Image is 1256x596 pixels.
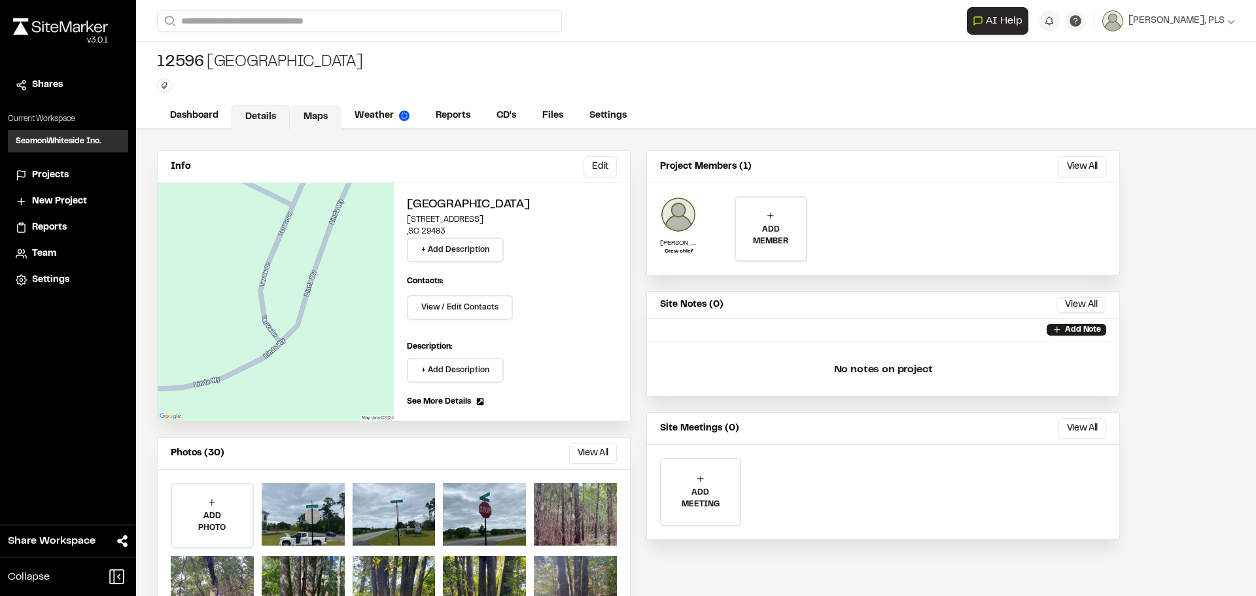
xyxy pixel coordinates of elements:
p: Site Notes (0) [660,298,724,312]
a: Team [16,247,120,261]
p: Add Note [1065,324,1101,336]
button: Edit Tags [157,79,171,93]
button: View All [1058,156,1106,177]
a: CD's [483,103,529,128]
a: Files [529,103,576,128]
a: Reports [423,103,483,128]
p: Description: [407,341,617,353]
p: Project Members (1) [660,160,752,174]
a: Reports [16,220,120,235]
p: ADD MEETING [661,487,740,510]
p: Contacts: [407,275,444,287]
span: Shares [32,78,63,92]
h2: [GEOGRAPHIC_DATA] [407,196,617,214]
p: ADD MEMBER [736,224,805,247]
button: [PERSON_NAME], PLS [1102,10,1235,31]
a: Dashboard [157,103,232,128]
button: View All [1056,297,1106,313]
button: + Add Description [407,237,504,262]
p: [PERSON_NAME] [660,238,697,248]
span: [PERSON_NAME], PLS [1128,14,1225,28]
p: , SC 29483 [407,226,617,237]
button: View All [1058,418,1106,439]
span: See More Details [407,396,471,408]
p: [STREET_ADDRESS] [407,214,617,226]
span: Team [32,247,56,261]
a: Settings [16,273,120,287]
img: rebrand.png [13,18,108,35]
a: Weather [341,103,423,128]
img: Tyler Foutz [660,196,697,233]
img: precipai.png [399,111,410,121]
div: Open AI Assistant [967,7,1034,35]
span: Collapse [8,569,50,585]
div: [GEOGRAPHIC_DATA] [157,52,363,73]
button: + Add Description [407,358,504,383]
p: Current Workspace [8,113,128,125]
button: Edit [584,156,617,177]
span: Settings [32,273,69,287]
a: Projects [16,168,120,183]
span: Reports [32,220,67,235]
div: Oh geez...please don't... [13,35,108,46]
span: AI Help [986,13,1022,29]
span: Share Workspace [8,533,96,549]
span: 12596 [157,52,204,73]
button: Search [157,10,181,32]
img: User [1102,10,1123,31]
p: Photos (30) [171,446,224,461]
button: View / Edit Contacts [407,295,513,320]
a: Settings [576,103,640,128]
span: New Project [32,194,87,209]
a: Shares [16,78,120,92]
a: Details [232,105,290,130]
a: Maps [290,105,341,130]
p: Site Meetings (0) [660,421,739,436]
p: No notes on project [657,349,1109,391]
p: ADD PHOTO [172,510,253,534]
span: Projects [32,168,69,183]
h3: SeamonWhiteside Inc. [16,135,101,147]
p: Info [171,160,190,174]
p: Crew chief [660,248,697,256]
a: New Project [16,194,120,209]
button: View All [569,443,617,464]
button: Open AI Assistant [967,7,1028,35]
